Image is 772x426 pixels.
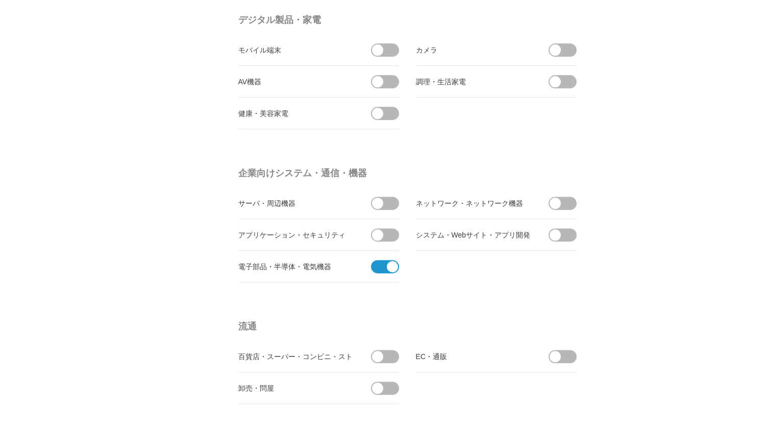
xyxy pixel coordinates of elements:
[416,43,531,56] div: カメラ
[238,164,580,182] h4: 企業向けシステム・通信・機器
[238,260,353,273] div: 電子部品・半導体・電気機器
[416,197,531,209] div: ネットワーク・ネットワーク機器
[238,228,353,241] div: アプリケーション・セキュリティ
[416,228,531,241] div: システム・Webサイト・アプリ開発
[238,43,353,56] div: モバイル端末
[238,75,353,88] div: AV機器
[238,11,580,29] h4: デジタル製品・家電
[416,350,531,363] div: EC・通販
[238,350,353,363] div: 百貨店・スーパー・コンビニ・ストア
[238,197,353,209] div: サーバ・周辺機器
[238,107,353,120] div: 健康・美容家電
[416,75,531,88] div: 調理・生活家電
[238,317,580,336] h4: 流通
[238,382,353,394] div: 卸売・問屋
